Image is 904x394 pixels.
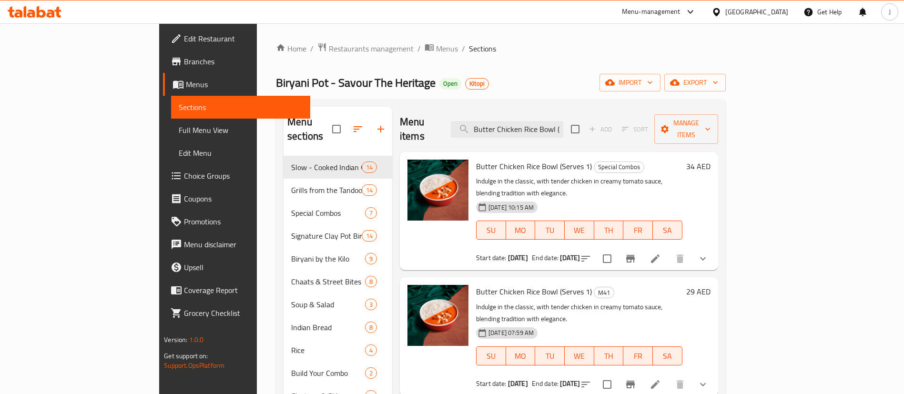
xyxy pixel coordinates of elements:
div: Build Your Combo2 [284,362,392,384]
a: Upsell [163,256,310,279]
span: 9 [366,254,376,263]
span: WE [569,349,590,363]
li: / [310,43,314,54]
span: 2 [366,369,376,378]
p: Indulge in the classic, with tender chicken in creamy tomato sauce, blending tradition with elega... [476,301,682,325]
a: Menus [425,42,458,55]
span: SA [657,349,679,363]
a: Sections [171,96,310,119]
a: Choice Groups [163,164,310,187]
span: TU [539,349,561,363]
span: Butter Chicken Rice Bowl (Serves 1) [476,159,592,173]
span: Version: [164,333,187,346]
span: export [672,77,718,89]
span: Select all sections [326,119,346,139]
span: Grills from the Tandoor [291,184,362,196]
span: Rice [291,344,365,356]
span: End date: [532,377,559,390]
a: Menu disclaimer [163,233,310,256]
span: Upsell [184,262,303,273]
span: FR [627,349,649,363]
b: [DATE] [508,377,528,390]
div: [GEOGRAPHIC_DATA] [725,7,788,17]
span: [DATE] 07:59 AM [485,328,538,337]
span: 8 [366,277,376,286]
span: Full Menu View [179,124,303,136]
span: Slow - Cooked Indian Curries [291,162,362,173]
b: [DATE] [560,252,580,264]
div: Open [439,78,461,90]
div: items [365,207,377,219]
span: Special Combos [594,162,644,172]
img: Butter Chicken Rice Bowl (Serves 1) [407,160,468,221]
button: TH [594,221,624,240]
span: FR [627,223,649,237]
div: items [365,322,377,333]
span: 7 [366,209,376,218]
span: Chaats & Street Bites [291,276,365,287]
span: J [889,7,891,17]
button: TU [535,221,565,240]
span: Soup & Salad [291,299,365,310]
span: TH [598,223,620,237]
span: WE [569,223,590,237]
span: [DATE] 10:15 AM [485,203,538,212]
a: Support.OpsPlatform [164,359,224,372]
input: search [451,121,563,138]
div: Chaats & Street Bites8 [284,270,392,293]
h2: Menu items [400,115,439,143]
button: sort-choices [574,247,597,270]
div: Biryani by the Kilo9 [284,247,392,270]
li: / [462,43,465,54]
a: Edit menu item [650,379,661,390]
div: Signature Clay Pot Biryanis14 [284,224,392,247]
span: Indian Bread [291,322,365,333]
h6: 29 AED [686,285,711,298]
div: items [365,253,377,264]
span: M41 [594,287,614,298]
span: Biryani Pot - Savour The Heritage [276,72,436,93]
button: Manage items [654,114,718,144]
button: Branch-specific-item [619,247,642,270]
span: 8 [366,323,376,332]
span: SU [480,223,502,237]
span: Add item [585,122,616,137]
span: Open [439,80,461,88]
button: FR [623,221,653,240]
span: 14 [362,186,376,195]
span: Biryani by the Kilo [291,253,365,264]
button: SU [476,346,506,365]
span: Promotions [184,216,303,227]
span: Menu disclaimer [184,239,303,250]
span: Choice Groups [184,170,303,182]
span: Manage items [662,117,711,141]
span: SU [480,349,502,363]
span: Build Your Combo [291,367,365,379]
span: MO [510,349,532,363]
span: Select section [565,119,585,139]
h6: 34 AED [686,160,711,173]
span: Branches [184,56,303,67]
button: SU [476,221,506,240]
button: TU [535,346,565,365]
a: Coverage Report [163,279,310,302]
button: show more [691,247,714,270]
span: 14 [362,163,376,172]
a: Edit Restaurant [163,27,310,50]
button: TH [594,346,624,365]
p: Indulge in the classic, with tender chicken in creamy tomato sauce, blending tradition with elega... [476,175,682,199]
span: Signature Clay Pot Biryanis [291,230,362,242]
li: / [417,43,421,54]
span: Butter Chicken Rice Bowl (Serves 1) [476,284,592,299]
div: items [365,344,377,356]
button: SA [653,221,682,240]
svg: Show Choices [697,379,709,390]
div: Rice4 [284,339,392,362]
span: Edit Menu [179,147,303,159]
